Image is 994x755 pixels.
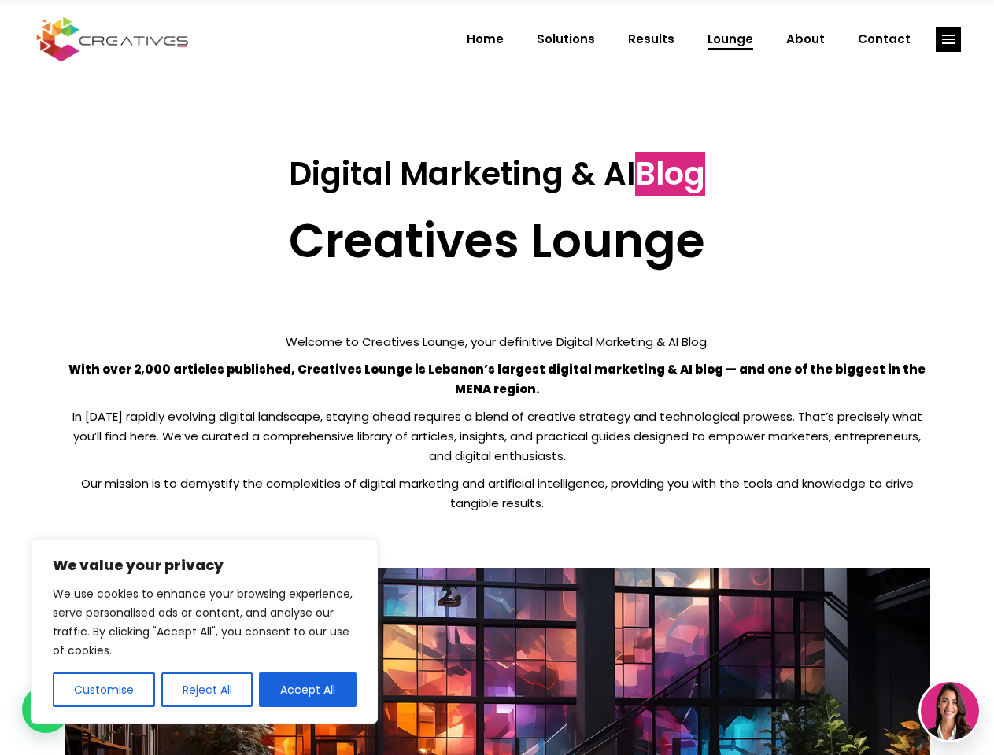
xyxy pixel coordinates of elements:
[537,19,595,60] span: Solutions
[65,155,930,193] h3: Digital Marketing & AI
[259,672,357,707] button: Accept All
[520,19,612,60] a: Solutions
[31,540,378,724] div: We value your privacy
[53,584,357,660] p: We use cookies to enhance your browsing experience, serve personalised ads or content, and analys...
[786,19,825,60] span: About
[65,407,930,466] p: In [DATE] rapidly evolving digital landscape, staying ahead requires a blend of creative strategy...
[691,19,770,60] a: Lounge
[858,19,911,60] span: Contact
[65,332,930,352] p: Welcome to Creatives Lounge, your definitive Digital Marketing & AI Blog.
[33,15,192,64] img: Creatives
[921,682,979,740] img: agent
[635,152,705,196] span: Blog
[65,212,930,269] h2: Creatives Lounge
[628,19,674,60] span: Results
[65,473,930,513] p: Our mission is to demystify the complexities of digital marketing and artificial intelligence, pr...
[53,556,357,575] p: We value your privacy
[161,672,253,707] button: Reject All
[770,19,841,60] a: About
[22,686,69,733] div: WhatsApp contact
[68,361,926,397] strong: With over 2,000 articles published, Creatives Lounge is Lebanon’s largest digital marketing & AI ...
[936,27,961,52] a: link
[467,19,504,60] span: Home
[612,19,691,60] a: Results
[53,672,155,707] button: Customise
[708,19,753,60] span: Lounge
[450,19,520,60] a: Home
[841,19,927,60] a: Contact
